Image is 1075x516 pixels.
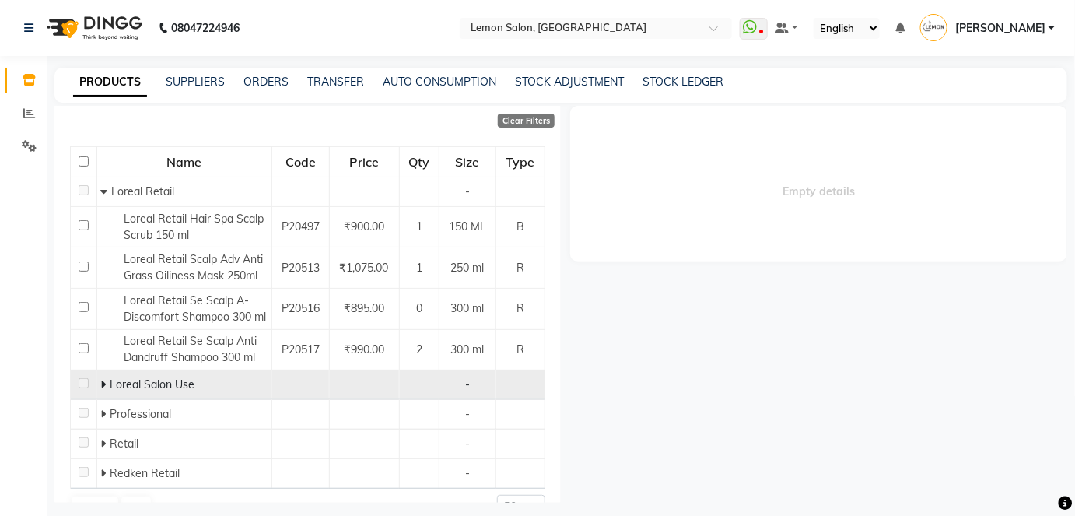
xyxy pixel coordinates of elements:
div: Price [331,148,398,176]
span: ₹1,075.00 [340,261,389,275]
span: B [516,219,524,233]
span: Loreal Retail Se Scalp Anti Dandruff Shampoo 300 ml [124,334,257,364]
span: 2 [416,342,422,356]
span: R [516,342,524,356]
a: PRODUCTS [73,68,147,97]
span: - [465,437,470,451]
a: ORDERS [243,75,289,89]
span: - [465,377,470,391]
span: R [516,261,524,275]
span: Loreal Retail Se Scalp A-Discomfort Shampoo 300 ml [124,293,266,324]
span: Loreal Salon Use [110,377,194,391]
span: 300 ml [451,301,485,315]
span: - [465,407,470,421]
span: P20517 [282,342,320,356]
span: ₹990.00 [344,342,384,356]
img: Aquib Khan [920,14,947,41]
div: Name [98,148,271,176]
span: Expand Row [100,466,110,480]
span: Empty details [570,106,1067,262]
span: - [465,466,470,480]
span: 300 ml [451,342,485,356]
span: Loreal Retail [111,184,174,198]
a: STOCK LEDGER [643,75,723,89]
span: 250 ml [451,261,485,275]
span: P20516 [282,301,320,315]
span: 150 ML [449,219,486,233]
span: Loreal Retail Hair Spa Scalp Scrub 150 ml [124,212,264,242]
div: Clear Filters [498,114,555,128]
span: Redken Retail [110,466,180,480]
a: TRANSFER [307,75,364,89]
span: 1 [416,261,422,275]
a: STOCK ADJUSTMENT [515,75,624,89]
img: logo [40,6,146,50]
span: Professional [110,407,171,421]
span: P20513 [282,261,320,275]
span: 1 [416,219,422,233]
div: Qty [401,148,439,176]
div: Type [497,148,544,176]
div: Code [273,148,328,176]
span: Retail [110,437,138,451]
span: P20497 [282,219,320,233]
span: 0 [416,301,422,315]
b: 08047224946 [171,6,240,50]
span: Loreal Retail Scalp Adv Anti Grass Oiliness Mask 250ml [124,252,263,283]
span: Expand Row [100,437,110,451]
span: Expand Row [100,377,110,391]
span: ₹895.00 [344,301,384,315]
div: Size [440,148,495,176]
span: Expand Row [100,407,110,421]
a: SUPPLIERS [166,75,225,89]
span: - [465,184,470,198]
a: AUTO CONSUMPTION [383,75,496,89]
span: R [516,301,524,315]
span: Collapse Row [100,184,111,198]
span: ₹900.00 [344,219,384,233]
span: [PERSON_NAME] [955,20,1045,37]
